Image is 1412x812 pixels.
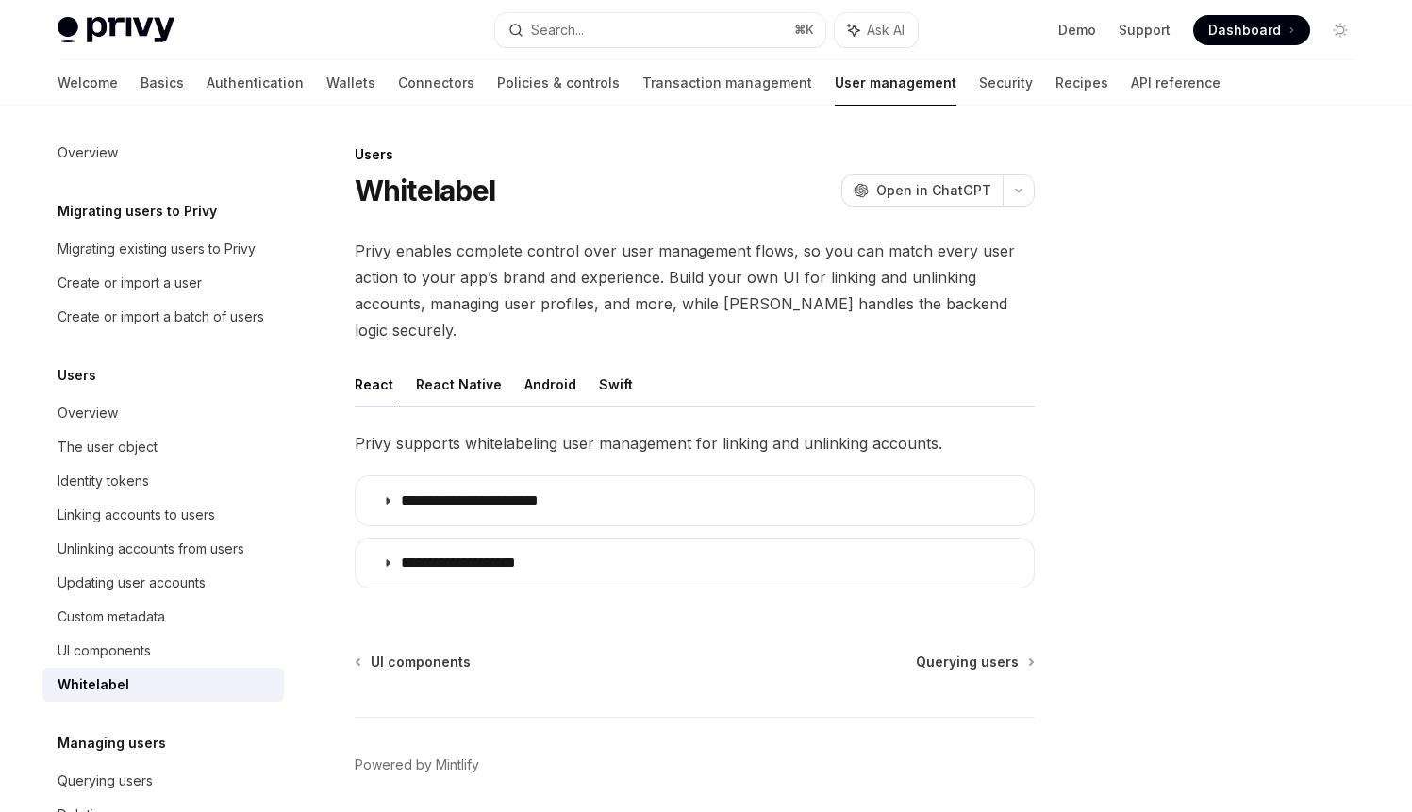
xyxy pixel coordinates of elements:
[1055,60,1108,106] a: Recipes
[398,60,474,106] a: Connectors
[58,17,174,43] img: light logo
[42,300,284,334] a: Create or import a batch of users
[58,732,166,754] h5: Managing users
[58,364,96,387] h5: Users
[58,572,206,594] div: Updating user accounts
[835,13,918,47] button: Ask AI
[1208,21,1281,40] span: Dashboard
[42,396,284,430] a: Overview
[841,174,1003,207] button: Open in ChatGPT
[1131,60,1221,106] a: API reference
[58,141,118,164] div: Overview
[916,653,1033,671] a: Querying users
[42,430,284,464] a: The user object
[42,600,284,634] a: Custom metadata
[531,19,584,41] div: Search...
[42,464,284,498] a: Identity tokens
[42,498,284,532] a: Linking accounts to users
[916,653,1019,671] span: Querying users
[42,566,284,600] a: Updating user accounts
[524,362,576,406] button: Android
[42,532,284,566] a: Unlinking accounts from users
[357,653,471,671] a: UI components
[58,60,118,106] a: Welcome
[355,362,393,406] button: React
[794,23,814,38] span: ⌘ K
[355,430,1035,456] span: Privy supports whitelabeling user management for linking and unlinking accounts.
[642,60,812,106] a: Transaction management
[58,538,244,560] div: Unlinking accounts from users
[58,200,217,223] h5: Migrating users to Privy
[58,238,256,260] div: Migrating existing users to Privy
[58,272,202,294] div: Create or import a user
[867,21,905,40] span: Ask AI
[495,13,825,47] button: Search...⌘K
[355,145,1035,164] div: Users
[497,60,620,106] a: Policies & controls
[141,60,184,106] a: Basics
[58,770,153,792] div: Querying users
[42,232,284,266] a: Migrating existing users to Privy
[599,362,633,406] button: Swift
[979,60,1033,106] a: Security
[58,436,158,458] div: The user object
[207,60,304,106] a: Authentication
[42,266,284,300] a: Create or import a user
[58,605,165,628] div: Custom metadata
[58,402,118,424] div: Overview
[1058,21,1096,40] a: Demo
[835,60,956,106] a: User management
[58,306,264,328] div: Create or import a batch of users
[416,362,502,406] button: React Native
[876,181,991,200] span: Open in ChatGPT
[58,470,149,492] div: Identity tokens
[1193,15,1310,45] a: Dashboard
[1119,21,1171,40] a: Support
[326,60,375,106] a: Wallets
[355,174,496,207] h1: Whitelabel
[42,136,284,170] a: Overview
[371,653,471,671] span: UI components
[1325,15,1355,45] button: Toggle dark mode
[355,238,1035,343] span: Privy enables complete control over user management flows, so you can match every user action to ...
[58,639,151,662] div: UI components
[42,634,284,668] a: UI components
[42,764,284,798] a: Querying users
[58,673,129,696] div: Whitelabel
[58,504,215,526] div: Linking accounts to users
[42,668,284,702] a: Whitelabel
[355,755,479,774] a: Powered by Mintlify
